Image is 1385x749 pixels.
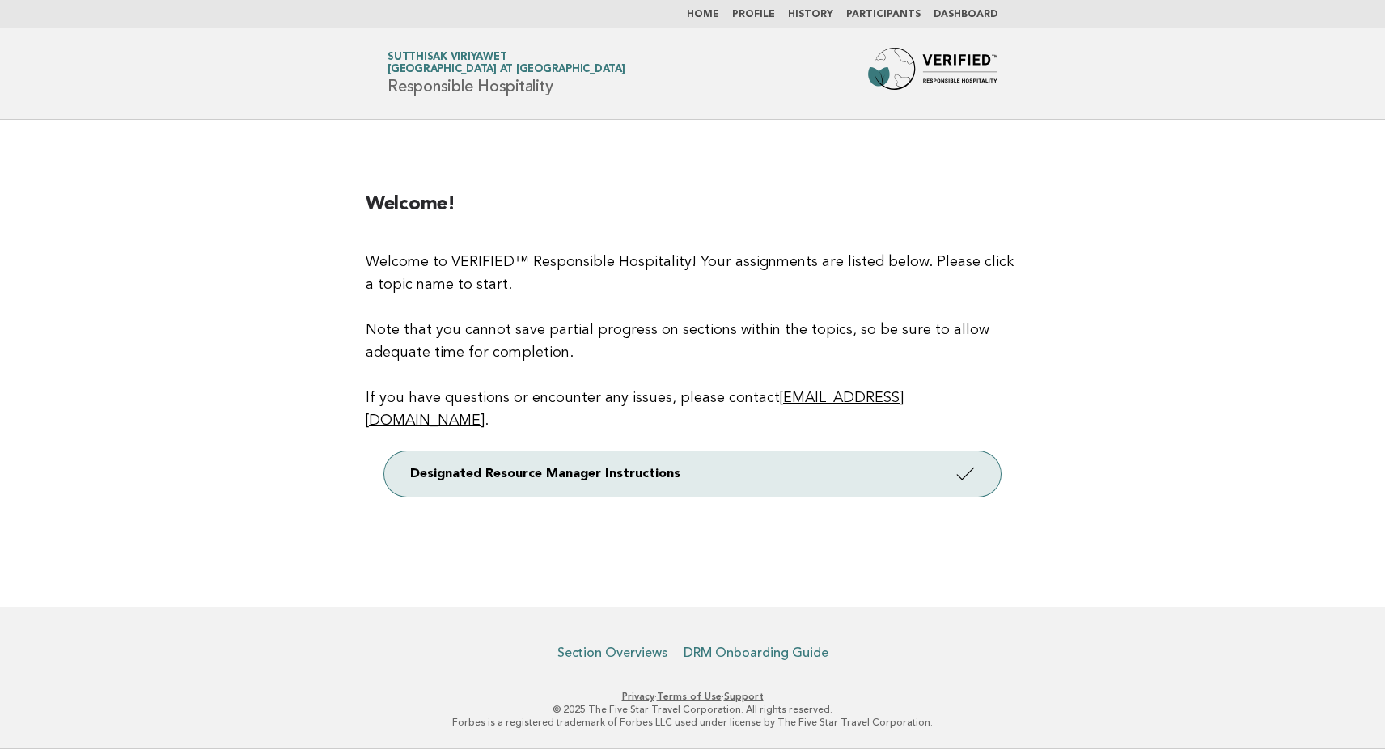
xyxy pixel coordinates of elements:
a: Section Overviews [557,645,667,661]
a: DRM Onboarding Guide [684,645,828,661]
a: Designated Resource Manager Instructions [384,451,1001,497]
a: Privacy [622,691,654,702]
a: Home [687,10,719,19]
a: Sutthisak Viriyawet[GEOGRAPHIC_DATA] at [GEOGRAPHIC_DATA] [388,52,625,74]
p: · · [197,690,1188,703]
a: Terms of Use [657,691,722,702]
p: Welcome to VERIFIED™ Responsible Hospitality! Your assignments are listed below. Please click a t... [366,251,1019,432]
a: Participants [846,10,921,19]
a: Support [724,691,764,702]
p: Forbes is a registered trademark of Forbes LLC used under license by The Five Star Travel Corpora... [197,716,1188,729]
a: [EMAIL_ADDRESS][DOMAIN_NAME] [366,391,904,428]
img: Forbes Travel Guide [868,48,997,99]
a: Dashboard [934,10,997,19]
h1: Responsible Hospitality [388,53,625,95]
h2: Welcome! [366,192,1019,231]
a: History [788,10,833,19]
a: Profile [732,10,775,19]
p: © 2025 The Five Star Travel Corporation. All rights reserved. [197,703,1188,716]
span: [GEOGRAPHIC_DATA] at [GEOGRAPHIC_DATA] [388,65,625,75]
